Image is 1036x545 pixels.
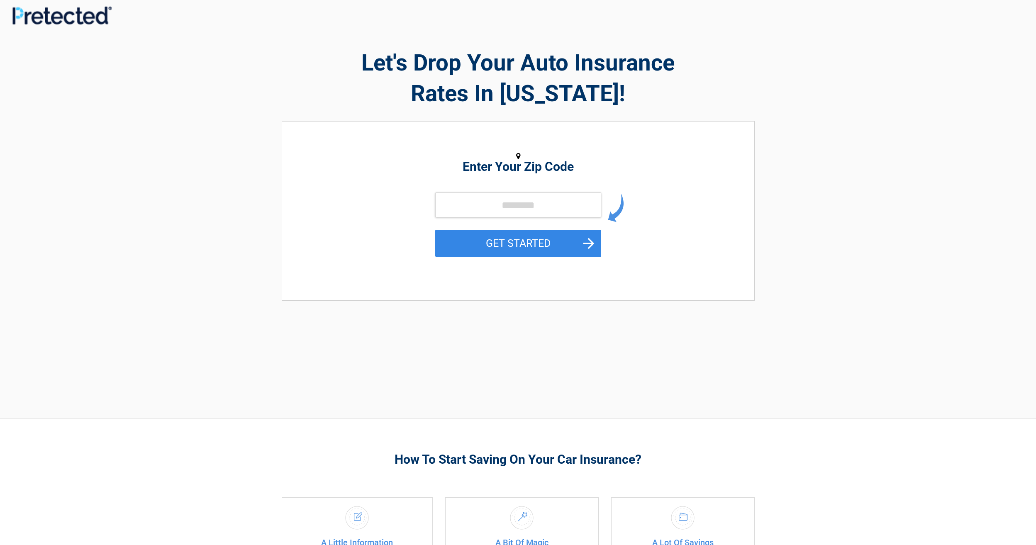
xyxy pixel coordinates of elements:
h3: How To Start Saving On Your Car Insurance? [282,451,755,467]
img: Main Logo [12,6,112,24]
h2: Let's Drop Your Auto Insurance Rates In [US_STATE]! [282,47,755,109]
button: GET STARTED [435,230,601,257]
h2: Enter Your Zip Code [328,162,709,172]
img: arrow [608,194,624,222]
